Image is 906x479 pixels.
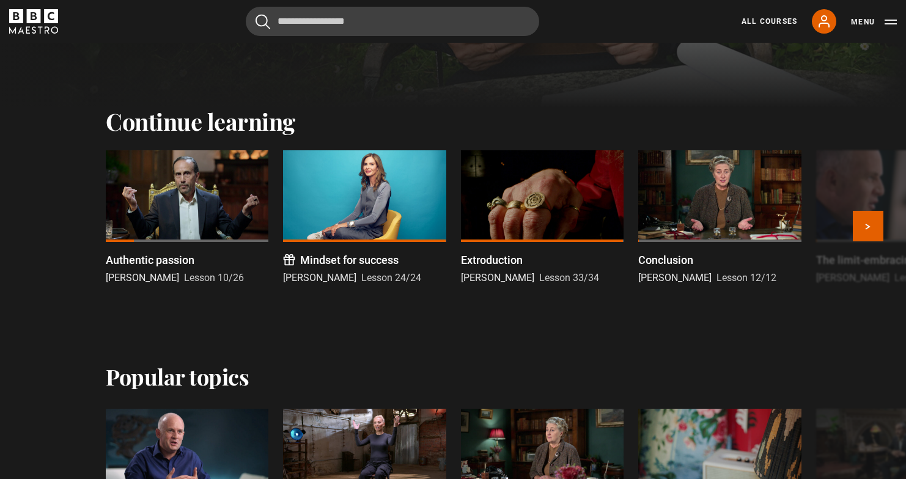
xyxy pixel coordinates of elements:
h2: Popular topics [106,364,249,389]
p: Authentic passion [106,252,194,268]
span: [PERSON_NAME] [106,272,179,283]
a: Conclusion [PERSON_NAME] Lesson 12/12 [638,150,801,285]
a: Authentic passion [PERSON_NAME] Lesson 10/26 [106,150,268,285]
a: Extroduction [PERSON_NAME] Lesson 33/34 [461,150,624,285]
p: Mindset for success [300,252,399,268]
button: Submit the search query [256,14,270,29]
a: All Courses [742,16,797,27]
span: Lesson 12/12 [716,272,776,283]
span: [PERSON_NAME] [816,272,889,283]
span: Lesson 24/24 [361,272,421,283]
a: Mindset for success [PERSON_NAME] Lesson 24/24 [283,150,446,285]
h2: Continue learning [106,108,800,136]
p: Conclusion [638,252,693,268]
span: [PERSON_NAME] [283,272,356,283]
p: Extroduction [461,252,523,268]
svg: BBC Maestro [9,9,58,34]
button: Toggle navigation [851,16,897,28]
span: [PERSON_NAME] [638,272,712,283]
span: Lesson 10/26 [184,272,244,283]
input: Search [246,7,539,36]
span: [PERSON_NAME] [461,272,534,283]
span: Lesson 33/34 [539,272,599,283]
